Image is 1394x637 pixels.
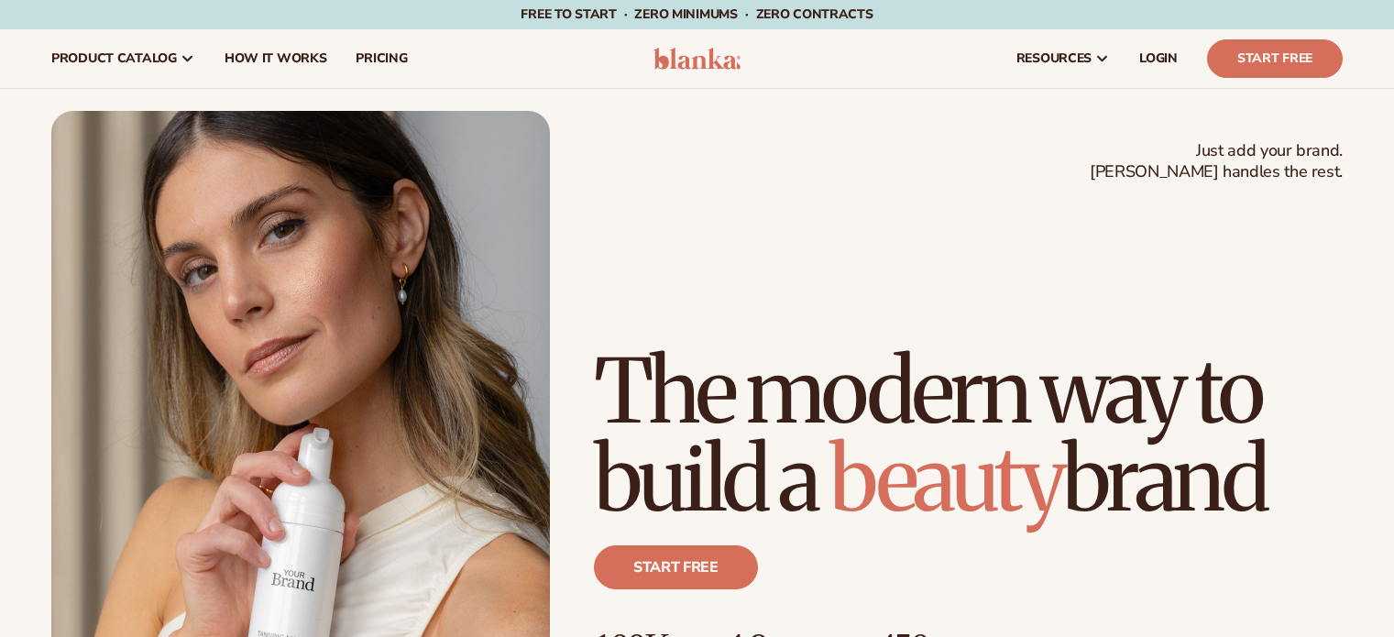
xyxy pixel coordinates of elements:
[594,347,1343,523] h1: The modern way to build a brand
[1125,29,1192,88] a: LOGIN
[51,51,177,66] span: product catalog
[37,29,210,88] a: product catalog
[1016,51,1092,66] span: resources
[341,29,422,88] a: pricing
[521,5,873,23] span: Free to start · ZERO minimums · ZERO contracts
[594,545,758,589] a: Start free
[210,29,342,88] a: How It Works
[653,48,741,70] img: logo
[1002,29,1125,88] a: resources
[225,51,327,66] span: How It Works
[1139,51,1178,66] span: LOGIN
[829,424,1062,534] span: beauty
[356,51,407,66] span: pricing
[1207,39,1343,78] a: Start Free
[1090,140,1343,183] span: Just add your brand. [PERSON_NAME] handles the rest.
